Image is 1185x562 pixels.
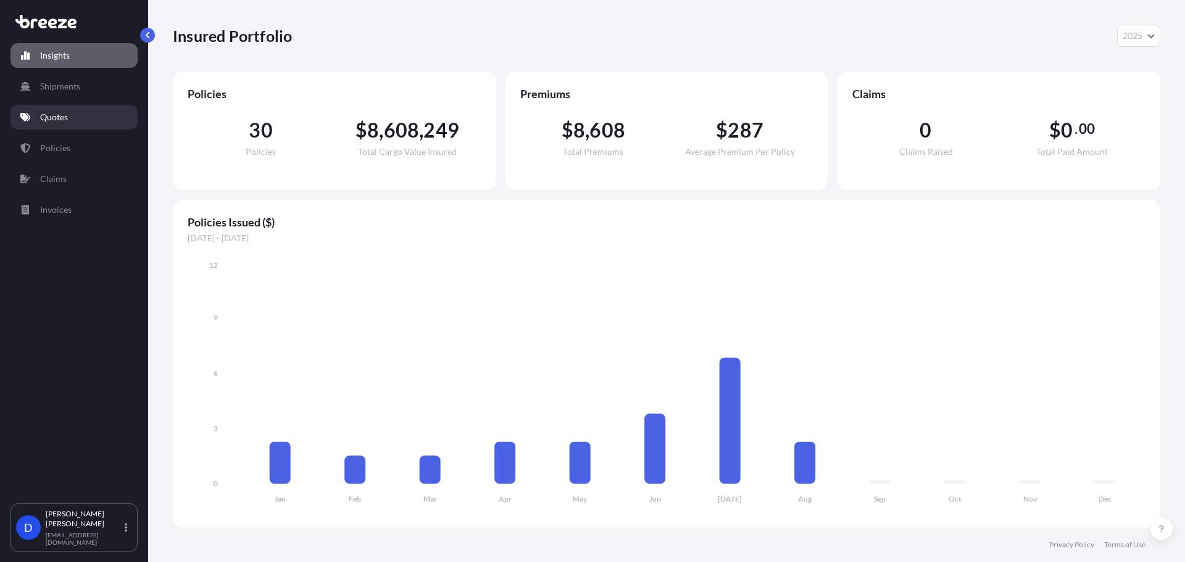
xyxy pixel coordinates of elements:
[1079,124,1095,134] span: 00
[562,120,573,140] span: $
[499,494,512,503] tspan: Apr
[899,147,953,156] span: Claims Raised
[379,120,383,140] span: ,
[1123,30,1142,42] span: 2025
[1036,147,1108,156] span: Total Paid Amount
[355,120,367,140] span: $
[10,136,138,160] a: Policies
[40,80,80,93] p: Shipments
[214,368,218,378] tspan: 6
[852,86,1145,101] span: Claims
[214,479,218,488] tspan: 0
[275,494,286,503] tspan: Jan
[1023,494,1037,503] tspan: Nov
[46,509,122,529] p: [PERSON_NAME] [PERSON_NAME]
[423,120,459,140] span: 249
[173,26,292,46] p: Insured Portfolio
[716,120,728,140] span: $
[728,120,763,140] span: 287
[40,173,67,185] p: Claims
[874,494,886,503] tspan: Sep
[214,313,218,322] tspan: 9
[40,204,72,216] p: Invoices
[188,86,481,101] span: Policies
[40,49,70,62] p: Insights
[1061,120,1073,140] span: 0
[589,120,625,140] span: 608
[520,86,813,101] span: Premiums
[718,494,742,503] tspan: [DATE]
[1104,540,1145,550] a: Terms of Use
[798,494,812,503] tspan: Aug
[423,494,437,503] tspan: Mar
[40,111,68,123] p: Quotes
[563,147,623,156] span: Total Premiums
[949,494,962,503] tspan: Oct
[46,531,122,546] p: [EMAIL_ADDRESS][DOMAIN_NAME]
[585,120,589,140] span: ,
[1117,25,1160,47] button: Year Selector
[573,120,585,140] span: 8
[1099,494,1112,503] tspan: Dec
[685,147,795,156] span: Average Premium Per Policy
[920,120,931,140] span: 0
[419,120,423,140] span: ,
[10,197,138,222] a: Invoices
[1075,124,1078,134] span: .
[573,494,588,503] tspan: May
[10,74,138,99] a: Shipments
[1049,120,1061,140] span: $
[1049,540,1094,550] a: Privacy Policy
[246,147,276,156] span: Policies
[649,494,661,503] tspan: Jun
[209,260,218,270] tspan: 12
[40,142,70,154] p: Policies
[214,424,218,433] tspan: 3
[24,521,33,534] span: D
[358,147,457,156] span: Total Cargo Value Insured
[188,232,1145,244] span: [DATE] - [DATE]
[249,120,272,140] span: 30
[10,105,138,130] a: Quotes
[10,167,138,191] a: Claims
[367,120,379,140] span: 8
[349,494,361,503] tspan: Feb
[188,215,1145,229] span: Policies Issued ($)
[384,120,420,140] span: 608
[10,43,138,68] a: Insights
